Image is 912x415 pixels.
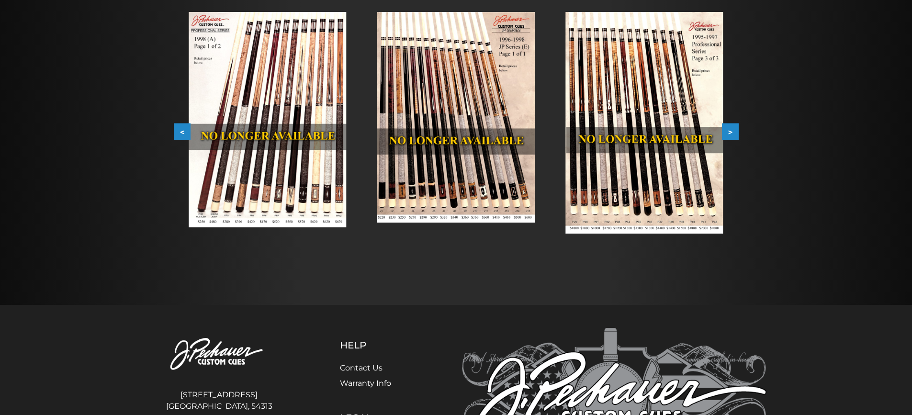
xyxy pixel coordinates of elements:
button: > [722,123,739,140]
a: Contact Us [340,363,383,372]
button: < [174,123,191,140]
div: Carousel Navigation [174,123,739,140]
a: Warranty Info [340,379,391,388]
h5: Help [340,339,414,351]
img: Pechauer Custom Cues [146,328,293,381]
